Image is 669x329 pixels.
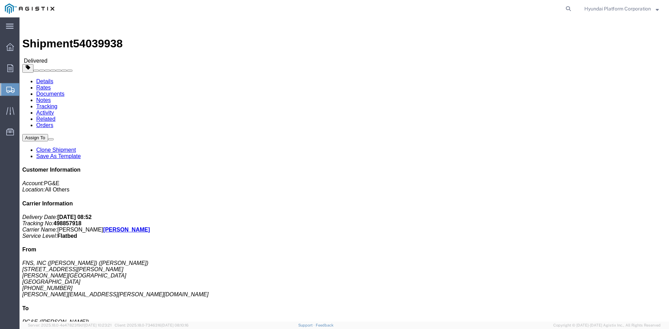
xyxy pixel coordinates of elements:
img: logo [5,3,54,14]
a: Feedback [316,323,333,327]
button: Hyundai Platform Corporation [584,5,659,13]
span: Copyright © [DATE]-[DATE] Agistix Inc., All Rights Reserved [553,322,661,328]
span: [DATE] 08:10:16 [161,323,189,327]
iframe: FS Legacy Container [20,17,669,322]
a: Support [298,323,316,327]
span: Server: 2025.18.0-4e47823f9d1 [28,323,111,327]
span: Client: 2025.18.0-7346316 [115,323,189,327]
span: Hyundai Platform Corporation [584,5,651,13]
span: [DATE] 10:23:21 [84,323,111,327]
